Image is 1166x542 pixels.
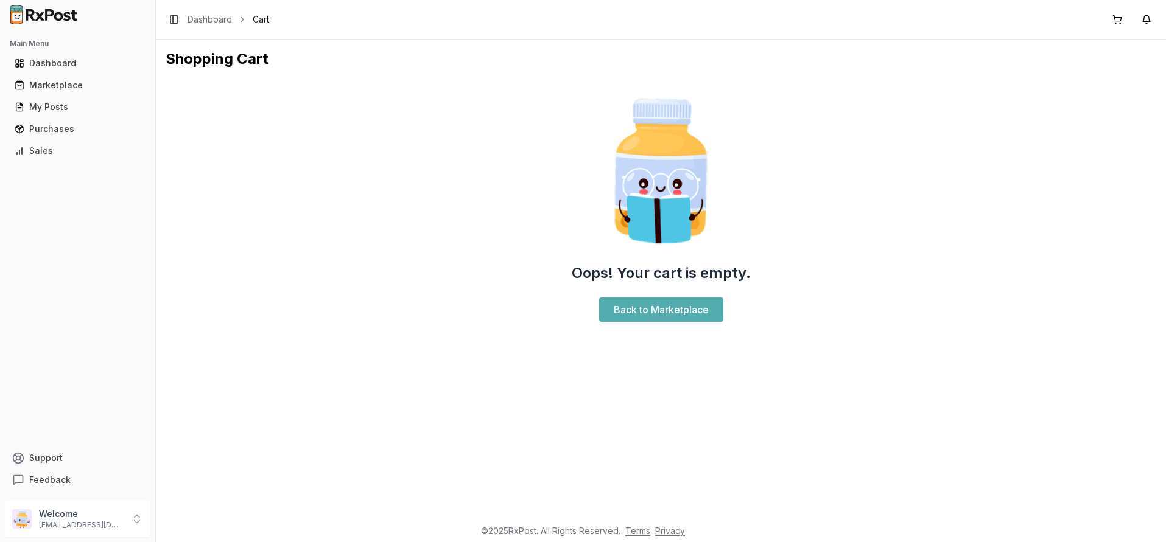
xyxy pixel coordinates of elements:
[15,101,141,113] div: My Posts
[12,509,32,529] img: User avatar
[10,52,146,74] a: Dashboard
[5,119,150,139] button: Purchases
[5,75,150,95] button: Marketplace
[5,54,150,73] button: Dashboard
[10,74,146,96] a: Marketplace
[625,526,650,536] a: Terms
[188,13,269,26] nav: breadcrumb
[10,140,146,162] a: Sales
[583,93,739,249] img: Smart Pill Bottle
[5,469,150,491] button: Feedback
[5,5,83,24] img: RxPost Logo
[572,263,751,283] h2: Oops! Your cart is empty.
[15,145,141,157] div: Sales
[655,526,685,536] a: Privacy
[5,141,150,161] button: Sales
[15,123,141,135] div: Purchases
[599,297,723,322] a: Back to Marketplace
[39,520,124,530] p: [EMAIL_ADDRESS][DOMAIN_NAME]
[166,49,1156,69] h1: Shopping Cart
[5,447,150,469] button: Support
[5,97,150,117] button: My Posts
[10,96,146,118] a: My Posts
[15,79,141,91] div: Marketplace
[29,474,71,486] span: Feedback
[10,39,146,49] h2: Main Menu
[188,13,232,26] a: Dashboard
[253,13,269,26] span: Cart
[39,508,124,520] p: Welcome
[10,118,146,140] a: Purchases
[15,57,141,69] div: Dashboard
